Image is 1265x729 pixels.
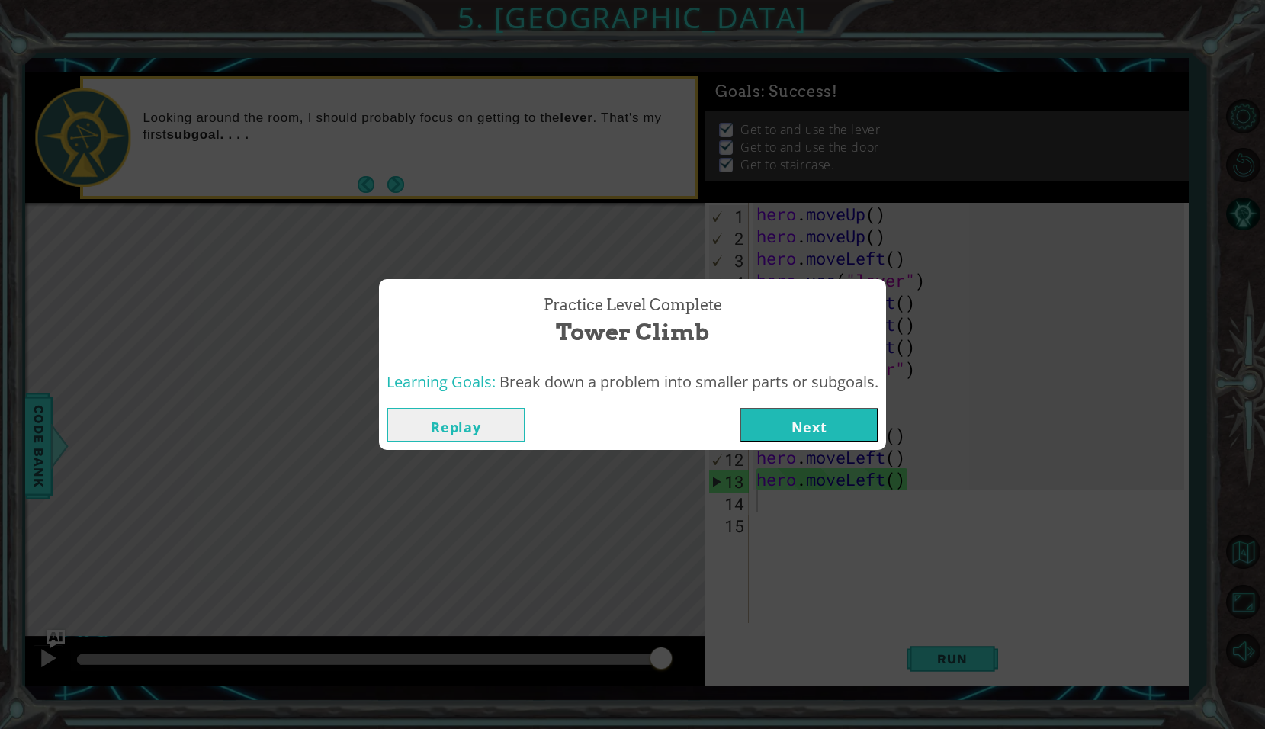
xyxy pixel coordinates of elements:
span: Practice Level Complete [544,294,722,316]
span: Tower Climb [556,316,709,348]
button: Next [740,408,878,442]
span: Break down a problem into smaller parts or subgoals. [499,371,878,392]
button: Replay [387,408,525,442]
span: Learning Goals: [387,371,496,392]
